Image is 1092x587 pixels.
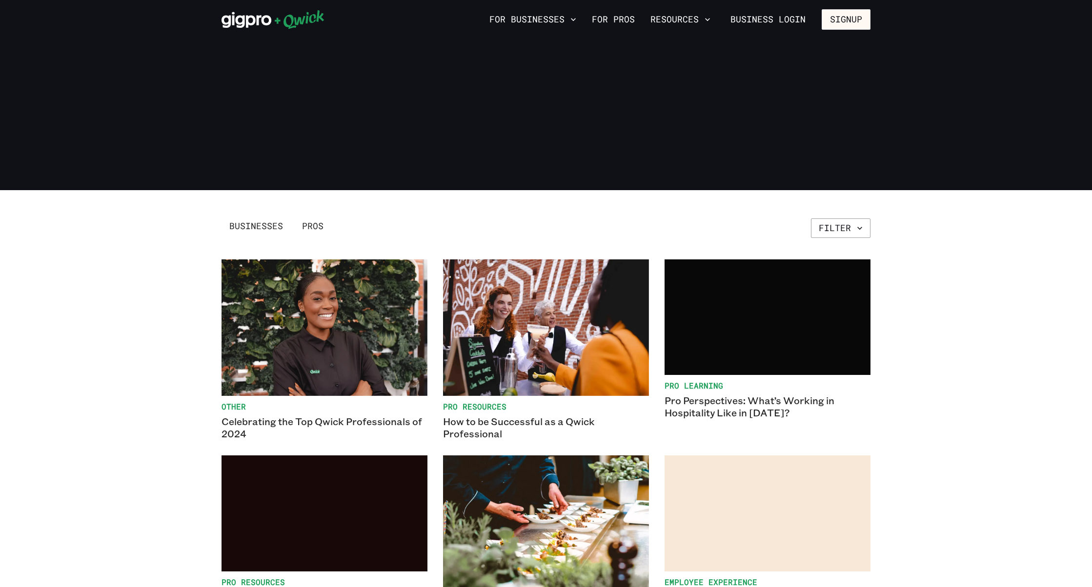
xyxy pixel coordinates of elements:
button: For Businesses [485,11,580,28]
span: Other [222,402,427,411]
img: Celebrating the Top Qwick Professionals of 2024 [222,259,427,396]
p: Celebrating the Top Qwick Professionals of 2024 [222,415,427,440]
span: Pros [302,221,324,232]
img: How to be Successful as a Qwick Professional [443,259,649,396]
span: Employee Experience [665,577,870,587]
span: Pro Resources [222,577,427,587]
a: For Pros [588,11,639,28]
button: Signup [822,9,870,30]
button: Filter [811,218,870,238]
span: Pro Learning [665,381,870,391]
span: Pro Resources [443,402,649,411]
button: Resources [647,11,714,28]
a: Business Login [722,9,814,30]
p: Pro Perspectives: What’s Working in Hospitality Like in [DATE]? [665,394,870,419]
p: How to be Successful as a Qwick Professional [443,415,649,440]
a: Pro LearningPro Perspectives: What’s Working in Hospitality Like in [DATE]? [665,259,870,440]
a: OtherCelebrating the Top Qwick Professionals of 2024 [222,259,427,440]
a: Pro ResourcesHow to be Successful as a Qwick Professional [443,259,649,440]
span: Businesses [229,221,283,232]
